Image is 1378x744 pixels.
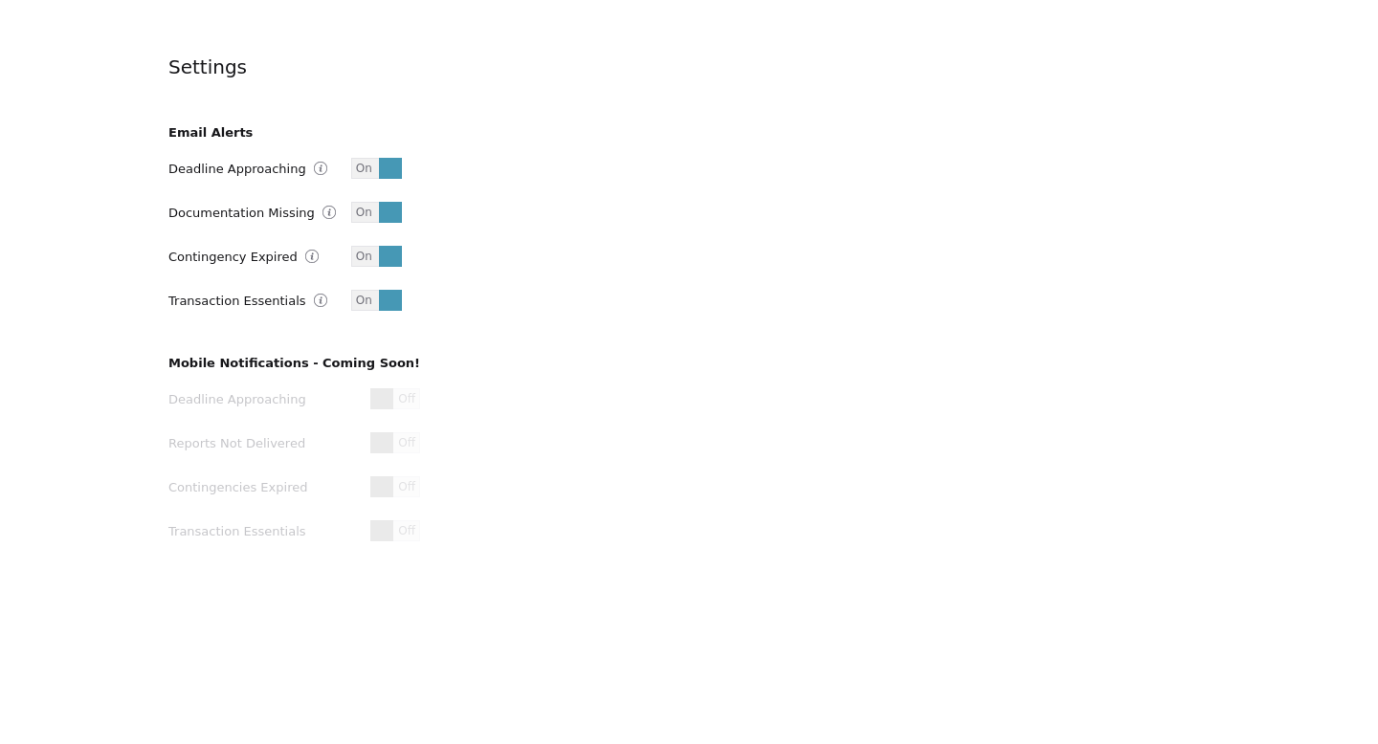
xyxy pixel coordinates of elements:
[350,291,377,310] span: On
[168,353,420,373] h3: Mobile Notifications - Coming Soon!
[168,251,298,263] label: Contingency Expired
[350,247,377,266] span: On
[168,54,247,80] h4: Settings
[350,203,377,222] span: On
[350,159,377,178] span: On
[168,295,306,307] label: Transaction Essentials
[168,122,401,142] h3: Email Alerts
[168,207,315,219] label: Documentation Missing
[168,163,306,175] label: Deadline Approaching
